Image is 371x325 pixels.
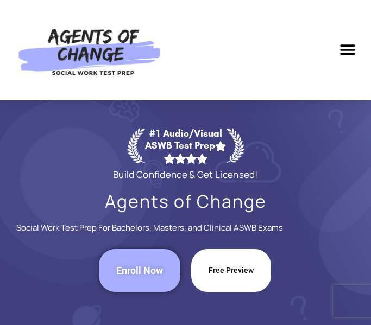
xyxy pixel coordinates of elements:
[336,38,360,62] div: Menu Toggle
[145,128,227,164] div: #1 Audio/Visual ASWB Test Prep
[16,222,283,233] p: Social Work Test Prep For Bachelors, Masters, and Clinical ASWB Exams
[99,249,180,292] a: Enroll Now
[191,249,271,292] a: Free Preview
[209,266,254,275] span: Free Preview
[116,266,163,275] span: Enroll Now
